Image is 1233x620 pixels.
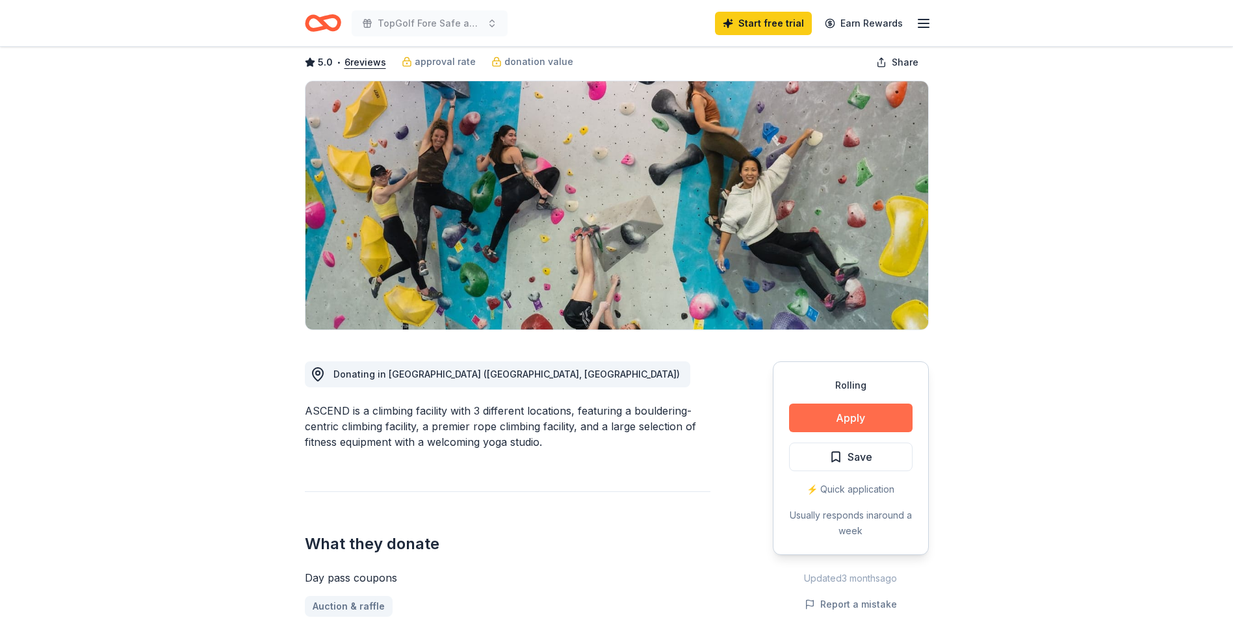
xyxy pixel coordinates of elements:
[333,368,680,380] span: Donating in [GEOGRAPHIC_DATA] ([GEOGRAPHIC_DATA], [GEOGRAPHIC_DATA])
[789,404,913,432] button: Apply
[805,597,897,612] button: Report a mistake
[305,596,393,617] a: Auction & raffle
[789,378,913,393] div: Rolling
[817,12,911,35] a: Earn Rewards
[344,55,386,70] button: 6reviews
[352,10,508,36] button: TopGolf Fore Safe and Healthy Homes Fundraiser
[789,443,913,471] button: Save
[305,8,341,38] a: Home
[504,54,573,70] span: donation value
[789,508,913,539] div: Usually responds in around a week
[305,81,928,329] img: Image for ASCEND
[491,54,573,70] a: donation value
[773,571,929,586] div: Updated 3 months ago
[378,16,482,31] span: TopGolf Fore Safe and Healthy Homes Fundraiser
[318,55,333,70] span: 5.0
[402,54,476,70] a: approval rate
[336,57,341,68] span: •
[305,403,710,450] div: ASCEND is a climbing facility with 3 different locations, featuring a bouldering-centric climbing...
[305,570,710,586] div: Day pass coupons
[305,534,710,554] h2: What they donate
[892,55,918,70] span: Share
[866,49,929,75] button: Share
[415,54,476,70] span: approval rate
[789,482,913,497] div: ⚡️ Quick application
[848,448,872,465] span: Save
[715,12,812,35] a: Start free trial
